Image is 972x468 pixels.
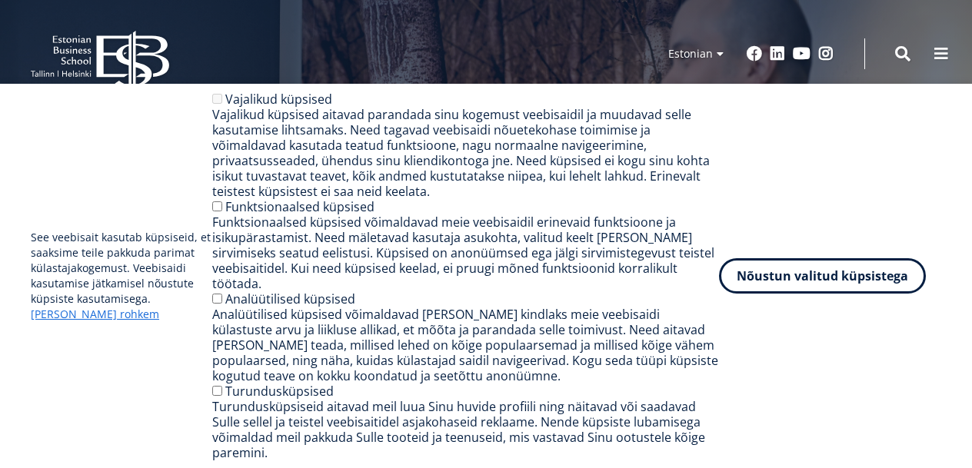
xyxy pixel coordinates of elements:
div: Turundusküpsiseid aitavad meil luua Sinu huvide profiili ning näitavad või saadavad Sulle sellel ... [212,399,719,460]
button: Nõustun valitud küpsistega [719,258,926,294]
div: Vajalikud küpsised aitavad parandada sinu kogemust veebisaidil ja muudavad selle kasutamise lihts... [212,107,719,199]
a: Facebook [747,46,762,61]
a: Instagram [818,46,834,61]
label: Analüütilised küpsised [225,290,355,307]
label: Funktsionaalsed küpsised [225,198,374,215]
div: Funktsionaalsed küpsised võimaldavad meie veebisaidil erinevaid funktsioone ja isikupärastamist. ... [212,214,719,291]
a: Youtube [793,46,811,61]
a: Linkedin [770,46,785,61]
div: Analüütilised küpsised võimaldavad [PERSON_NAME] kindlaks meie veebisaidi külastuste arvu ja liik... [212,307,719,383]
p: See veebisait kasutab küpsiseid, et saaksime teile pakkuda parimat külastajakogemust. Veebisaidi ... [31,230,212,322]
label: Vajalikud küpsised [225,91,332,108]
a: [PERSON_NAME] rohkem [31,307,159,322]
label: Turundusküpsised [225,383,334,400]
